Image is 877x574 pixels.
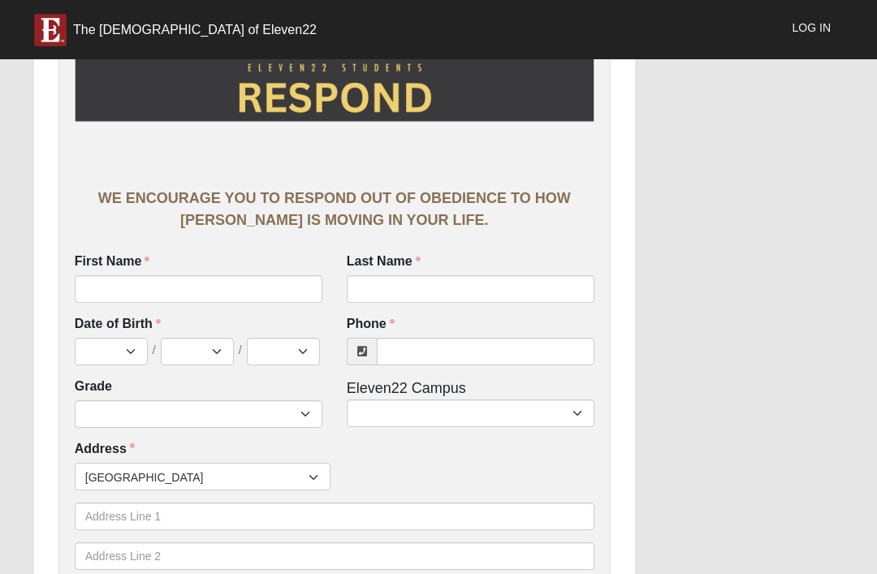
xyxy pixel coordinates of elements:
span: / [239,342,242,360]
input: Address Line 2 [75,542,594,570]
div: WE ENCOURAGE YOU TO RESPOND OUT OF OBEDIENCE TO HOW [PERSON_NAME] IS MOVING IN YOUR LIFE. [75,188,594,231]
input: Address Line 1 [75,503,594,530]
span: [GEOGRAPHIC_DATA] [85,464,309,491]
a: The [DEMOGRAPHIC_DATA] of Eleven22 [22,6,329,46]
label: Phone [347,315,395,334]
a: Log In [780,7,843,48]
img: E-icon-fireweed-White-TM.png [34,14,67,46]
span: / [153,342,156,360]
div: The [DEMOGRAPHIC_DATA] of Eleven22 [73,22,317,38]
label: Date of Birth [75,315,322,334]
label: Grade [75,378,112,396]
label: First Name [75,252,150,271]
div: Eleven22 Campus [335,378,607,427]
label: Address [75,440,135,459]
label: Last Name [347,252,421,271]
